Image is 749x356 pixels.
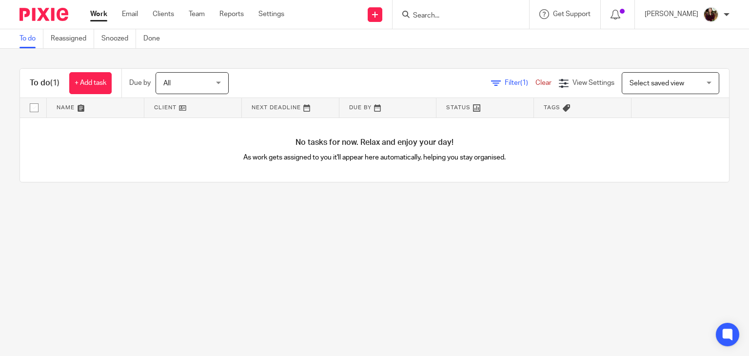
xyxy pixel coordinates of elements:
a: Clients [153,9,174,19]
h4: No tasks for now. Relax and enjoy your day! [20,138,729,148]
img: Pixie [20,8,68,21]
span: Select saved view [630,80,684,87]
span: Get Support [553,11,591,18]
a: Snoozed [101,29,136,48]
span: (1) [520,79,528,86]
span: Filter [505,79,535,86]
span: (1) [50,79,59,87]
p: [PERSON_NAME] [645,9,698,19]
a: Reports [219,9,244,19]
span: View Settings [572,79,614,86]
input: Search [412,12,500,20]
a: Reassigned [51,29,94,48]
a: Team [189,9,205,19]
a: Done [143,29,167,48]
a: Email [122,9,138,19]
a: Work [90,9,107,19]
a: Clear [535,79,552,86]
img: MaxAcc_Sep21_ElliDeanPhoto_030.jpg [703,7,719,22]
a: To do [20,29,43,48]
a: + Add task [69,72,112,94]
span: All [163,80,171,87]
span: Tags [544,105,560,110]
p: As work gets assigned to you it'll appear here automatically, helping you stay organised. [197,153,552,162]
p: Due by [129,78,151,88]
a: Settings [258,9,284,19]
h1: To do [30,78,59,88]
